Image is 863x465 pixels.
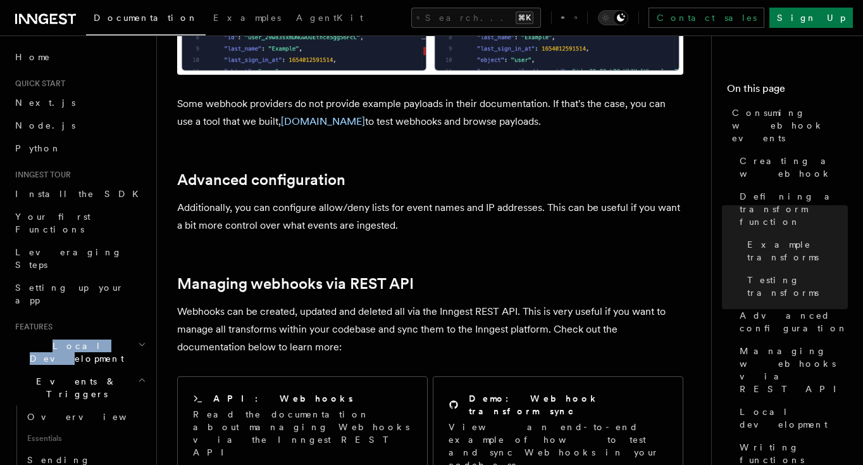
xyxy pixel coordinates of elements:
a: Your first Functions [10,205,149,241]
a: Example transforms [742,233,848,269]
span: Managing webhooks via REST API [740,345,848,395]
a: Managing webhooks via REST API [735,340,848,400]
a: Contact sales [649,8,764,28]
span: Consuming webhook events [732,106,848,144]
a: Examples [206,4,289,34]
a: Home [10,46,149,68]
a: Setting up your app [10,276,149,312]
button: Toggle dark mode [598,10,628,25]
span: Features [10,322,53,332]
p: Webhooks can be created, updated and deleted all via the Inngest REST API. This is very useful if... [177,303,683,356]
span: Quick start [10,79,65,89]
span: Events & Triggers [10,375,138,400]
span: AgentKit [296,13,363,23]
button: Local Development [10,334,149,370]
p: Some webhook providers do not provide example payloads in their documentation. If that's the case... [177,95,683,131]
a: Creating a webhook [735,150,848,185]
span: Inngest tour [10,170,71,180]
a: Local development [735,400,848,436]
a: Testing transforms [742,269,848,304]
span: Advanced configuration [740,309,848,334]
span: Next.js [15,98,75,108]
a: Overview [22,405,149,428]
button: Search...⌘K [411,8,541,28]
span: Example transforms [747,238,848,264]
p: Read the documentation about managing Webhooks via the Inngest REST API [193,408,412,459]
a: Advanced configuration [735,304,848,340]
a: Consuming webhook events [727,101,848,150]
span: Essentials [22,428,149,449]
span: Examples [213,13,281,23]
span: Overview [27,412,158,422]
span: Python [15,143,61,153]
span: Your first Functions [15,212,90,234]
a: Managing webhooks via REST API [177,275,414,293]
a: Sign Up [769,8,853,28]
span: Install the SDK [15,189,146,199]
h4: On this page [727,81,848,101]
a: Leveraging Steps [10,241,149,276]
span: Local Development [10,340,138,365]
a: Install the SDK [10,182,149,205]
span: Defining a transform function [740,190,848,228]
span: Testing transforms [747,274,848,299]
span: Setting up your app [15,283,124,305]
span: Leveraging Steps [15,247,122,270]
a: Node.js [10,114,149,137]
span: Creating a webhook [740,155,848,180]
span: Local development [740,405,848,431]
a: Defining a transform function [735,185,848,233]
a: Next.js [10,91,149,114]
span: Home [15,51,51,63]
a: [DOMAIN_NAME] [281,115,365,127]
span: Documentation [94,13,198,23]
a: Documentation [86,4,206,35]
h2: API: Webhooks [213,392,353,405]
h2: Demo: Webhook transform sync [469,392,667,417]
kbd: ⌘K [516,11,533,24]
a: Advanced configuration [177,171,345,189]
span: Node.js [15,120,75,131]
button: Events & Triggers [10,370,149,405]
a: AgentKit [289,4,371,34]
a: Python [10,137,149,160]
p: Additionally, you can configure allow/deny lists for event names and IP addresses. This can be us... [177,199,683,234]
